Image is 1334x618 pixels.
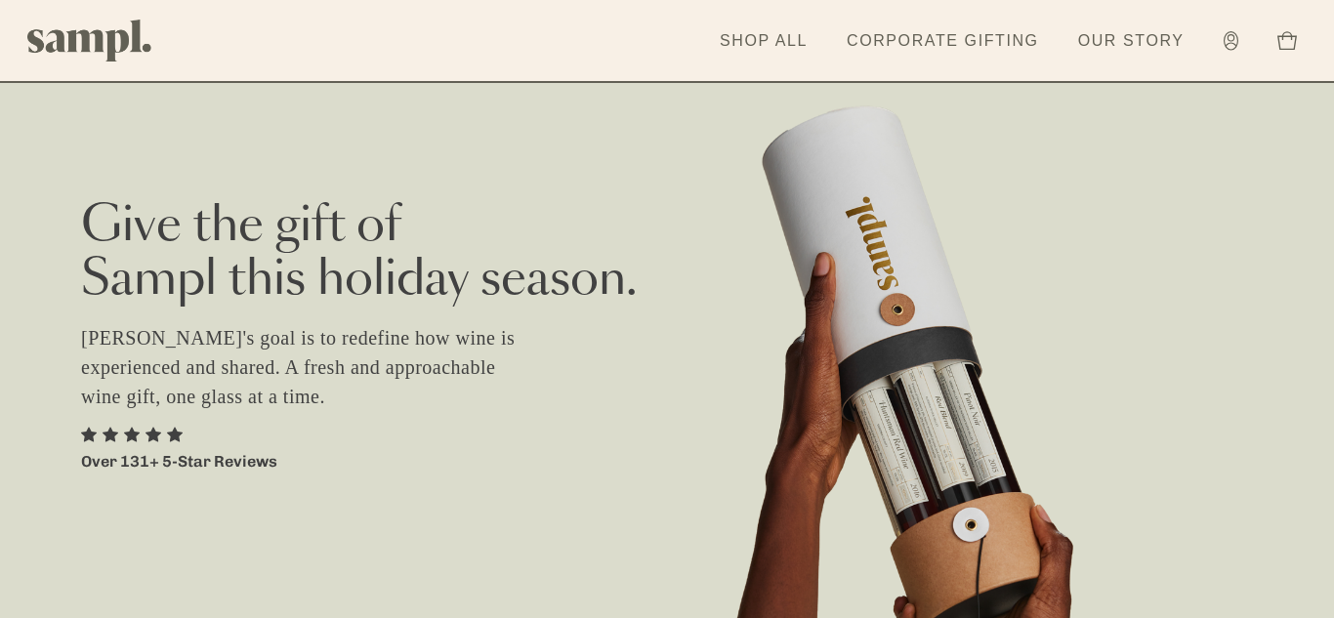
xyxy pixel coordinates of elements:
img: Sampl logo [27,20,152,62]
p: Over 131+ 5-Star Reviews [81,450,277,474]
a: Corporate Gifting [837,20,1049,62]
a: Our Story [1068,20,1194,62]
h2: Give the gift of Sampl this holiday season. [81,200,1253,308]
a: Shop All [710,20,817,62]
p: [PERSON_NAME]'s goal is to redefine how wine is experienced and shared. A fresh and approachable ... [81,323,540,411]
